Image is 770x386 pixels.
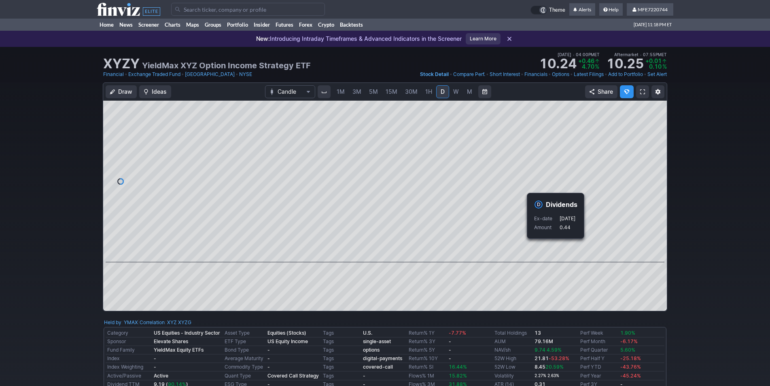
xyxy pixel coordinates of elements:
td: Return% 10Y [407,354,447,363]
button: Range [478,85,491,98]
td: Commodity Type [223,363,266,371]
a: Latest Filings [574,70,604,78]
span: 1.90% [620,330,635,336]
a: Charts [162,19,183,31]
td: Tags [321,371,361,380]
a: Help [599,3,623,16]
strong: 10.24 [539,57,577,70]
button: Share [585,85,617,98]
span: MFE7220744 [638,6,668,13]
span: • [521,70,524,78]
a: digital-payments [363,355,402,361]
span: 1M [337,88,345,95]
td: Volatility [493,371,533,380]
button: Chart Type [265,85,315,98]
span: 5M [369,88,378,95]
span: M [467,88,472,95]
span: Candle [278,88,303,96]
td: Perf Month [579,337,619,346]
td: Tags [321,337,361,346]
span: 9.74 [535,347,545,353]
b: Active [154,373,168,379]
a: W [450,85,462,98]
a: 1H [422,85,436,98]
td: Return% 5Y [407,346,447,354]
a: Theme [530,6,565,15]
a: Correlation [140,319,165,325]
td: Return% 1Y [407,329,447,337]
span: • [181,70,184,78]
strong: 10.25 [606,57,644,70]
button: Ideas [139,85,171,98]
td: 52W Low [493,363,533,371]
a: Exchange Traded Fund [128,70,180,78]
a: MFE7220744 [627,3,673,16]
a: Backtests [337,19,366,31]
span: Share [598,88,613,96]
span: • [450,70,452,78]
td: ETF Type [223,337,266,346]
b: - [154,355,156,361]
span: • [486,70,489,78]
span: 0.10 [649,63,662,70]
span: W [453,88,459,95]
p: Ex-date [534,215,559,223]
h4: Dividends [546,200,577,209]
span: • [640,52,642,57]
td: Index Weighting [106,363,152,371]
a: Insider [251,19,273,31]
div: : [104,319,138,327]
a: Financials [524,70,547,78]
a: options [363,347,380,353]
a: Screener [136,19,162,31]
b: Covered Call Strategy [267,373,319,379]
a: 15M [382,85,401,98]
td: 52W High [493,354,533,363]
td: Return% SI [407,363,447,371]
span: 16.44% [449,364,467,370]
span: Theme [549,6,565,15]
span: Compare Perf. [453,71,485,77]
button: Chart Settings [651,85,664,98]
b: - [363,373,365,379]
span: 15.82% [449,373,467,379]
span: % [662,63,667,70]
a: U.S. [363,330,372,336]
span: • [570,70,573,78]
button: Interval [318,85,331,98]
h2: YieldMax XYZ Option Income Strategy ETF [142,60,311,71]
span: +0.46 [578,57,594,64]
td: Bond Type [223,346,266,354]
b: - [267,347,270,353]
a: D [436,85,449,98]
td: Tags [321,354,361,363]
td: Flows% 1M [407,371,447,380]
a: Learn More [466,33,501,44]
td: Perf Week [579,329,619,337]
b: - [154,364,156,370]
td: Perf Quarter [579,346,619,354]
a: Short Interest [490,70,520,78]
button: Draw [106,85,137,98]
span: D [441,88,445,95]
a: Groups [202,19,224,31]
td: Asset Type [223,329,266,337]
a: Futures [273,19,296,31]
td: Tags [321,329,361,337]
a: Add to Portfolio [608,70,643,78]
a: NYSE [239,70,252,78]
a: Financial [103,70,124,78]
span: • [573,52,575,57]
span: • [548,70,551,78]
b: Elevate Shares [154,338,188,344]
td: Tags [321,346,361,354]
h1: XYZY [103,57,140,70]
a: 5M [365,85,382,98]
span: 5.60% [620,347,635,353]
a: XYZG [178,319,191,327]
p: Amount [534,224,559,232]
span: • [235,70,238,78]
td: Sponsor [106,337,152,346]
b: US Equities - Industry Sector [154,330,220,336]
